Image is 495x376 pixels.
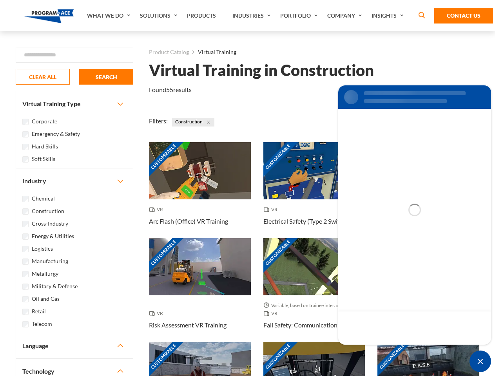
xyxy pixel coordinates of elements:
span: VR [149,309,166,317]
a: Product Catalog [149,47,189,57]
input: Soft Skills [22,156,29,163]
label: Energy & Utilities [32,232,74,240]
h3: Arc Flash (Office) VR Training [149,217,228,226]
button: Virtual Training Type [16,91,133,116]
button: CLEAR ALL [16,69,70,85]
li: Virtual Training [189,47,236,57]
label: Oil and Gas [32,295,60,303]
input: Hard Skills [22,144,29,150]
input: Telecom [22,321,29,327]
label: Cross-Industry [32,219,68,228]
label: Retail [32,307,46,316]
label: Telecom [32,320,52,328]
input: Chemical [22,196,29,202]
span: VR [263,309,281,317]
button: Language [16,333,133,358]
label: Chemical [32,194,55,203]
h3: Electrical Safety (Type 2 Switchgear) VR Training [263,217,365,226]
input: Corporate [22,119,29,125]
span: VR [263,206,281,213]
span: Filters: [149,117,168,125]
label: Logistics [32,244,53,253]
input: Logistics [22,246,29,252]
nav: breadcrumb [149,47,479,57]
a: Customizable Thumbnail - Risk Assessment VR Training VR Risk Assessment VR Training [149,238,251,342]
div: Chat Widget [470,351,491,372]
label: Soft Skills [32,155,55,163]
label: Manufacturing [32,257,68,266]
span: Minimize live chat window [470,351,491,372]
input: Emergency & Safety [22,131,29,137]
p: Found results [149,85,192,94]
a: Customizable Thumbnail - Fall Safety: Communication Towers VR Training Variable, based on trainee... [263,238,365,342]
a: Contact Us [434,8,493,23]
img: Program-Ace [24,9,74,23]
h3: Risk Assessment VR Training [149,320,227,330]
input: Energy & Utilities [22,233,29,240]
h1: Virtual Training in Construction [149,63,374,77]
input: Metallurgy [22,271,29,277]
label: Metallurgy [32,269,58,278]
label: Construction [32,207,64,215]
a: Customizable Thumbnail - Arc Flash (Office) VR Training VR Arc Flash (Office) VR Training [149,142,251,238]
input: Oil and Gas [22,296,29,302]
input: Retail [22,309,29,315]
input: Cross-Industry [22,221,29,227]
input: Manufacturing [22,258,29,265]
h3: Fall Safety: Communication Towers VR Training [263,320,365,330]
a: Customizable Thumbnail - Electrical Safety (Type 2 Switchgear) VR Training VR Electrical Safety (... [263,142,365,238]
button: Industry [16,168,133,193]
label: Hard Skills [32,142,58,151]
input: Military & Defense [22,284,29,290]
span: Construction [172,118,214,127]
span: Variable, based on trainee interaction with each section. [263,302,365,309]
iframe: SalesIQ Chat Window [336,83,493,347]
em: 55 [166,86,173,93]
label: Emergency & Safety [32,130,80,138]
label: Corporate [32,117,57,126]
button: Close [204,118,213,127]
label: Military & Defense [32,282,78,291]
span: VR [149,206,166,213]
input: Construction [22,208,29,215]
